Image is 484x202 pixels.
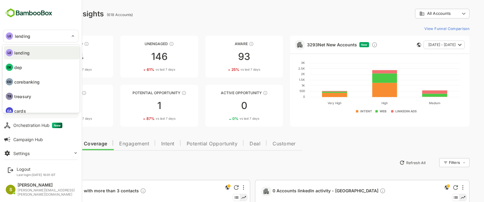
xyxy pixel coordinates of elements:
div: 61 % [126,67,154,72]
div: More [441,185,442,190]
span: vs last 7 days [218,116,238,121]
div: 0 % [211,116,238,121]
div: Description not present [358,188,365,195]
div: These accounts have not shown enough engagement and need nurturing [148,41,153,46]
span: Potential Opportunity [165,141,217,146]
div: 25 % [210,67,239,72]
div: These accounts have open opportunities which might be at any of the Sales Stages [242,91,247,95]
div: 0 [184,101,262,111]
text: Very High [306,101,320,105]
a: UnreachedThese accounts have not been engaged with for a defined time period294227%vs last 7 days [15,36,92,78]
div: These accounts are warm, further nurturing would qualify them to MQAs [60,91,65,95]
div: These accounts have not been engaged with for a defined time period [63,41,68,46]
div: Dashboard Insights [15,9,83,18]
button: View Funnel Comparison [401,24,448,33]
span: 0 Accounts linkedIn activity - [GEOGRAPHIC_DATA] [251,188,365,195]
div: CO [6,78,13,85]
div: This is a global insight. Segment selection is not applicable for this view [203,184,210,192]
span: vs last 7 days [51,116,71,121]
div: All Accounts [398,11,439,16]
div: 93 [184,52,262,61]
p: treasury [14,93,31,100]
div: Refresh [432,185,437,190]
div: Description not present [119,188,125,195]
span: [DATE] - [DATE] [407,41,434,49]
div: 84 [15,101,92,111]
div: Unengaged [99,41,177,46]
div: These accounts are MQAs and can be passed on to Inside Sales [160,91,165,95]
span: vs last 7 days [135,116,154,121]
div: 146 [99,52,177,61]
div: More [222,185,223,190]
a: EngagedThese accounts are warm, further nurturing would qualify them to MQAs84367%vs last 7 days [15,85,92,127]
a: 0 Accounts linkedIn activity - [GEOGRAPHIC_DATA]Description not present [251,188,367,195]
text: 3K [280,61,284,65]
text: 2.5K [277,67,284,70]
div: CA [6,107,13,114]
div: Unreached [15,41,92,46]
text: Medium [408,101,419,105]
text: 1K [280,84,284,87]
text: High [360,101,367,105]
a: 453 Accounts with more than 3 contactsDescription not present [32,188,127,195]
div: LE [6,49,13,56]
button: [DATE] - [DATE] [402,41,443,49]
div: Discover new ICP-fit accounts showing engagement — via intent surges, anonymous website visits, L... [350,42,356,48]
ag: (618 Accounts) [86,12,113,17]
div: 294 [15,52,92,61]
div: These accounts have just entered the buying cycle and need further nurturing [228,41,233,46]
div: 367 % [39,116,71,121]
div: This card does not support filter and segments [396,43,400,47]
p: corebanking [14,79,40,85]
div: Engaged [15,91,92,95]
span: Deal [228,141,239,146]
div: This is a global insight. Segment selection is not applicable for this view [422,184,429,192]
div: All Accounts [394,8,448,20]
a: Potential OpportunityThese accounts are MQAs and can be passed on to Inside Sales187%vs last 7 days [99,85,177,127]
div: Aware [184,41,262,46]
button: New Insights [15,157,59,168]
span: Customer [251,141,275,146]
span: Data Quality and Coverage [21,141,86,146]
div: Filters [428,160,439,165]
div: DE [6,64,13,71]
text: LINKEDIN ADS [374,109,396,113]
text: 500 [278,89,284,93]
div: 1 [99,101,177,111]
a: AwareThese accounts have just entered the buying cycle and need further nurturing9325%vs last 7 days [184,36,262,78]
div: Potential Opportunity [99,91,177,95]
span: New [340,43,346,46]
div: 87 % [125,116,154,121]
div: Refresh [213,185,217,190]
a: 3293Net New Accounts [286,42,336,47]
p: lending [14,50,30,56]
div: Active Opportunity [184,91,262,95]
a: UnengagedThese accounts have not shown enough engagement and need nurturing14661%vs last 7 days [99,36,177,78]
span: Intent [140,141,153,146]
text: 0 [282,95,284,98]
span: Engagement [98,141,128,146]
text: 2K [280,72,284,76]
div: Filters [427,157,448,168]
p: dep [14,64,22,71]
text: WEB [358,109,365,113]
div: TR [6,93,13,100]
p: cards [14,108,26,114]
span: vs last 7 days [219,67,239,72]
button: Refresh All [375,158,407,167]
span: All Accounts [406,11,430,16]
span: vs last 7 days [51,67,70,72]
a: Active OpportunityThese accounts have open opportunities which might be at any of the Sales Stage... [184,85,262,127]
text: 1.5K [278,78,284,81]
span: vs last 7 days [134,67,154,72]
div: 227 % [40,67,70,72]
span: 453 Accounts with more than 3 contacts [32,188,125,195]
